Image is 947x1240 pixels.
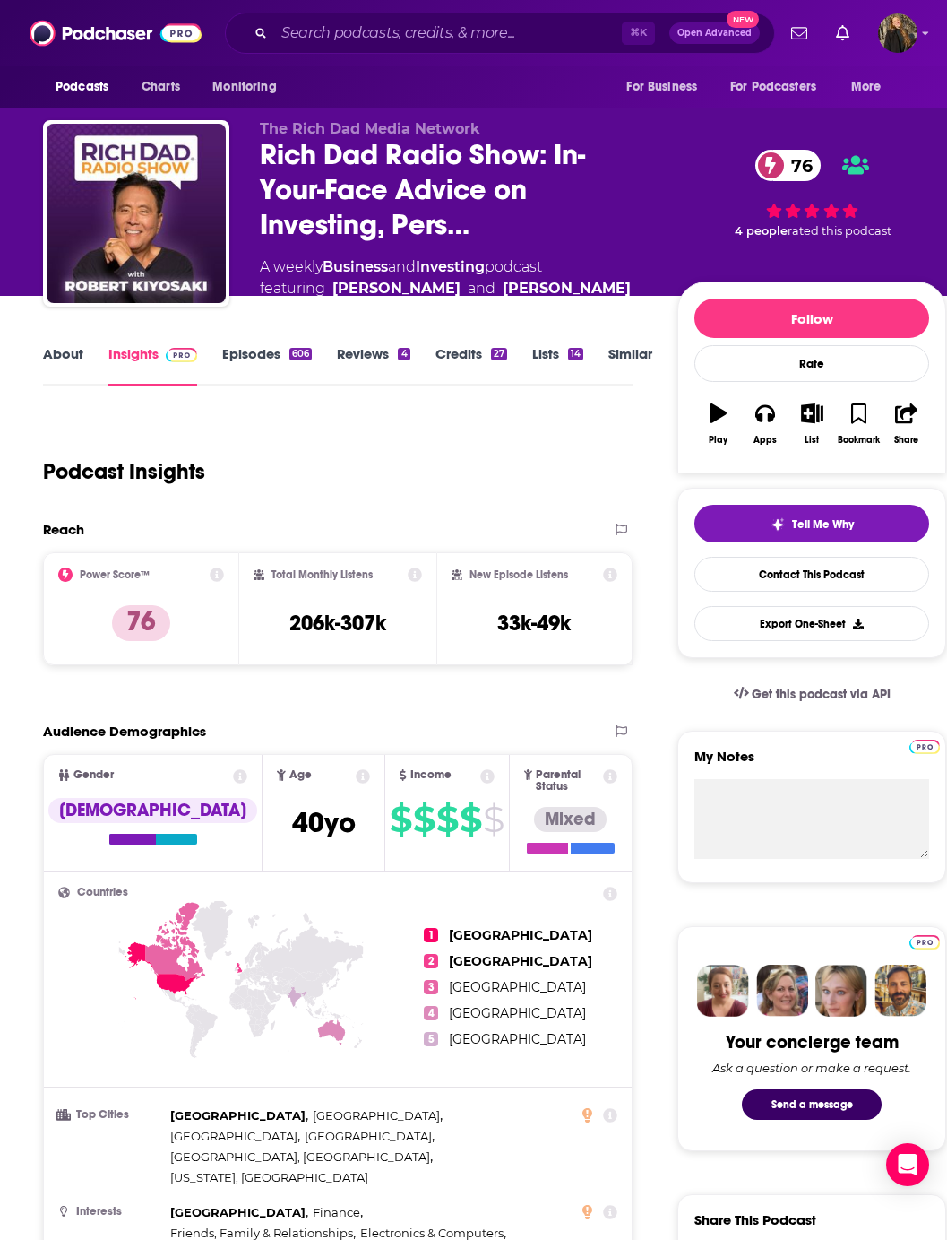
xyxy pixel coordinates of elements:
[788,392,835,456] button: List
[882,392,929,456] button: Share
[170,1226,353,1240] span: Friends, Family & Relationships
[727,11,759,28] span: New
[730,74,816,100] span: For Podcasters
[909,737,941,754] a: Pro website
[626,74,697,100] span: For Business
[909,932,941,950] a: Pro website
[43,70,132,104] button: open menu
[534,807,607,832] div: Mixed
[449,979,586,995] span: [GEOGRAPHIC_DATA]
[47,124,226,303] img: Rich Dad Radio Show: In-Your-Face Advice on Investing, Personal Finance, & Starting a Business
[536,769,599,793] span: Parental Status
[424,1032,438,1046] span: 5
[449,1031,586,1047] span: [GEOGRAPHIC_DATA]
[694,299,929,338] button: Follow
[77,887,128,898] span: Countries
[274,19,622,48] input: Search podcasts, credits, & more...
[694,345,929,382] div: Rate
[413,805,435,834] span: $
[435,345,507,386] a: Credits27
[225,13,775,54] div: Search podcasts, credits, & more...
[73,769,114,781] span: Gender
[212,74,276,100] span: Monitoring
[332,278,461,299] div: [PERSON_NAME]
[43,345,83,386] a: About
[909,935,941,950] img: Podchaser Pro
[360,1226,504,1240] span: Electronics & Computers
[614,70,719,104] button: open menu
[313,1205,360,1219] span: Finance
[886,1143,929,1186] div: Open Intercom Messenger
[271,568,373,581] h2: Total Monthly Listens
[694,748,929,779] label: My Notes
[313,1108,440,1123] span: [GEOGRAPHIC_DATA]
[829,18,857,48] a: Show notifications dropdown
[784,18,814,48] a: Show notifications dropdown
[388,258,416,275] span: and
[48,798,257,823] div: [DEMOGRAPHIC_DATA]
[289,769,312,781] span: Age
[469,568,568,581] h2: New Episode Listens
[398,348,409,360] div: 4
[726,1031,899,1054] div: Your concierge team
[677,29,752,38] span: Open Advanced
[839,70,904,104] button: open menu
[449,953,592,969] span: [GEOGRAPHIC_DATA]
[752,687,891,702] span: Get this podcast via API
[669,22,760,44] button: Open AdvancedNew
[449,1005,586,1021] span: [GEOGRAPHIC_DATA]
[170,1202,308,1223] span: ,
[878,13,917,53] img: User Profile
[170,1149,430,1164] span: [GEOGRAPHIC_DATA], [GEOGRAPHIC_DATA]
[694,557,929,592] a: Contact This Podcast
[30,16,202,50] img: Podchaser - Follow, Share and Rate Podcasts
[58,1206,163,1218] h3: Interests
[424,980,438,994] span: 3
[436,805,458,834] span: $
[56,74,108,100] span: Podcasts
[694,392,741,456] button: Play
[222,345,312,386] a: Episodes606
[323,258,388,275] a: Business
[532,345,583,386] a: Lists14
[788,224,891,238] span: rated this podcast
[170,1147,433,1167] span: ,
[805,435,819,446] div: List
[756,965,808,1017] img: Barbara Profile
[424,1006,438,1020] span: 4
[874,965,926,1017] img: Jon Profile
[424,928,438,942] span: 1
[608,345,652,386] a: Similar
[43,458,205,485] h1: Podcast Insights
[712,1061,911,1075] div: Ask a question or make a request.
[424,954,438,968] span: 2
[851,74,882,100] span: More
[170,1129,297,1143] span: [GEOGRAPHIC_DATA]
[483,805,504,834] span: $
[894,435,918,446] div: Share
[313,1106,443,1126] span: ,
[497,610,571,637] h3: 33k-49k
[694,1211,816,1228] h3: Share This Podcast
[792,517,854,532] span: Tell Me Why
[170,1108,306,1123] span: [GEOGRAPHIC_DATA]
[753,435,777,446] div: Apps
[260,278,631,299] span: featuring
[170,1106,308,1126] span: ,
[170,1205,306,1219] span: [GEOGRAPHIC_DATA]
[677,120,946,267] div: 76 4 peoplerated this podcast
[289,610,386,637] h3: 206k-307k
[909,740,941,754] img: Podchaser Pro
[292,805,356,840] span: 40 yo
[170,1170,368,1184] span: [US_STATE], [GEOGRAPHIC_DATA]
[337,345,409,386] a: Reviews4
[166,348,197,362] img: Podchaser Pro
[142,74,180,100] span: Charts
[43,723,206,740] h2: Audience Demographics
[622,22,655,45] span: ⌘ K
[773,150,822,181] span: 76
[755,150,822,181] a: 76
[390,805,411,834] span: $
[200,70,299,104] button: open menu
